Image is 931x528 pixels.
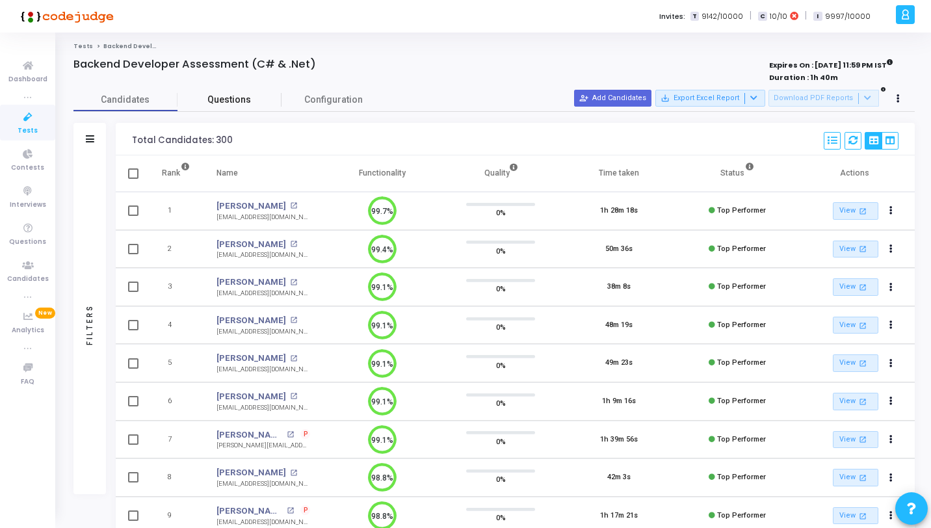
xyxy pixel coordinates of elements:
[148,344,203,382] td: 5
[882,507,900,525] button: Actions
[600,434,638,445] div: 1h 39m 56s
[216,314,286,327] a: [PERSON_NAME]
[833,354,878,372] a: View
[858,282,869,293] mat-icon: open_in_new
[858,320,869,331] mat-icon: open_in_new
[216,518,310,527] div: [EMAIL_ADDRESS][DOMAIN_NAME]
[858,472,869,483] mat-icon: open_in_new
[496,282,506,295] span: 0%
[496,434,506,447] span: 0%
[607,282,631,293] div: 38m 8s
[290,279,297,286] mat-icon: open_in_new
[882,393,900,411] button: Actions
[290,241,297,248] mat-icon: open_in_new
[216,276,286,289] a: [PERSON_NAME]
[605,320,633,331] div: 48m 19s
[148,155,203,192] th: Rank
[858,205,869,217] mat-icon: open_in_new
[216,365,310,375] div: [EMAIL_ADDRESS][DOMAIN_NAME]
[84,253,96,396] div: Filters
[833,393,878,410] a: View
[825,11,871,22] span: 9997/10000
[805,9,807,23] span: |
[216,390,286,403] a: [PERSON_NAME]
[11,163,44,174] span: Contests
[758,12,767,21] span: C
[73,42,915,51] nav: breadcrumb
[216,466,286,479] a: [PERSON_NAME]
[12,325,44,336] span: Analytics
[216,289,310,298] div: [EMAIL_ADDRESS][DOMAIN_NAME]
[678,155,796,192] th: Status
[216,238,286,251] a: [PERSON_NAME]
[833,507,878,525] a: View
[717,321,766,329] span: Top Performer
[602,396,636,407] div: 1h 9m 16s
[304,93,363,107] span: Configuration
[833,278,878,296] a: View
[216,429,283,442] a: [PERSON_NAME]
[599,166,639,180] div: Time taken
[717,397,766,405] span: Top Performer
[605,244,633,255] div: 50m 36s
[702,11,743,22] span: 9142/10000
[304,505,308,516] span: P
[858,358,869,369] mat-icon: open_in_new
[768,90,879,107] button: Download PDF Reports
[216,505,283,518] a: [PERSON_NAME]
[287,431,294,438] mat-icon: open_in_new
[496,358,506,371] span: 0%
[833,202,878,220] a: View
[661,94,670,103] mat-icon: save_alt
[73,58,316,71] h4: Backend Developer Assessment (C# & .Net)
[73,93,177,107] span: Candidates
[323,155,441,192] th: Functionality
[216,479,310,489] div: [EMAIL_ADDRESS][DOMAIN_NAME]
[750,9,752,23] span: |
[290,317,297,324] mat-icon: open_in_new
[177,93,282,107] span: Questions
[574,90,651,107] button: Add Candidates
[216,200,286,213] a: [PERSON_NAME]
[882,430,900,449] button: Actions
[216,166,238,180] div: Name
[600,510,638,521] div: 1h 17m 21s
[655,90,765,107] button: Export Excel Report
[717,282,766,291] span: Top Performer
[148,421,203,459] td: 7
[148,458,203,497] td: 8
[813,12,822,21] span: I
[148,192,203,230] td: 1
[287,507,294,514] mat-icon: open_in_new
[717,473,766,481] span: Top Performer
[148,382,203,421] td: 6
[9,237,46,248] span: Questions
[148,306,203,345] td: 4
[496,511,506,524] span: 0%
[496,321,506,334] span: 0%
[496,244,506,257] span: 0%
[882,278,900,297] button: Actions
[441,155,560,192] th: Quality
[216,403,310,413] div: [EMAIL_ADDRESS][DOMAIN_NAME]
[290,355,297,362] mat-icon: open_in_new
[882,202,900,220] button: Actions
[216,213,310,222] div: [EMAIL_ADDRESS][DOMAIN_NAME]
[10,200,46,211] span: Interviews
[496,473,506,486] span: 0%
[882,316,900,334] button: Actions
[858,243,869,254] mat-icon: open_in_new
[290,202,297,209] mat-icon: open_in_new
[216,250,310,260] div: [EMAIL_ADDRESS][DOMAIN_NAME]
[103,42,248,50] span: Backend Developer Assessment (C# & .Net)
[148,268,203,306] td: 3
[769,57,893,71] strong: Expires On : [DATE] 11:59 PM IST
[18,125,38,137] span: Tests
[833,241,878,258] a: View
[882,240,900,258] button: Actions
[579,94,588,103] mat-icon: person_add_alt
[858,510,869,521] mat-icon: open_in_new
[769,72,838,83] strong: Duration : 1h 40m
